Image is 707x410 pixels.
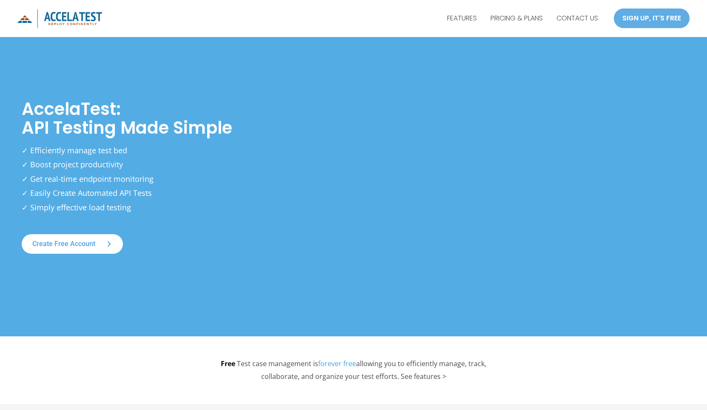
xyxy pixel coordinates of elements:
[22,100,345,137] h1: AccelaTest: API Testing Made Simple
[550,8,605,29] a: CONTACT US
[17,9,102,28] img: icon
[353,85,694,276] iframe: AccelaTest Explained in 2 Minutes
[440,8,484,29] a: FEATURES
[221,358,486,383] p: Test case management is allowing you to efficiently manage, track, collaborate, and organize your...
[17,13,102,23] a: AccelaTest
[22,234,123,254] a: Create free account
[613,8,690,29] a: SIGN UP, IT'S FREE
[32,241,95,247] span: Create free account
[440,8,605,29] nav: Site Navigation
[221,359,235,368] strong: Free
[484,8,550,29] a: PRICING & PLANS
[22,143,277,215] p: ✓ Efficiently manage test bed ✓ Boost project productivity ✓ Get real-time endpoint monitoring ✓ ...
[318,359,356,368] a: forever free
